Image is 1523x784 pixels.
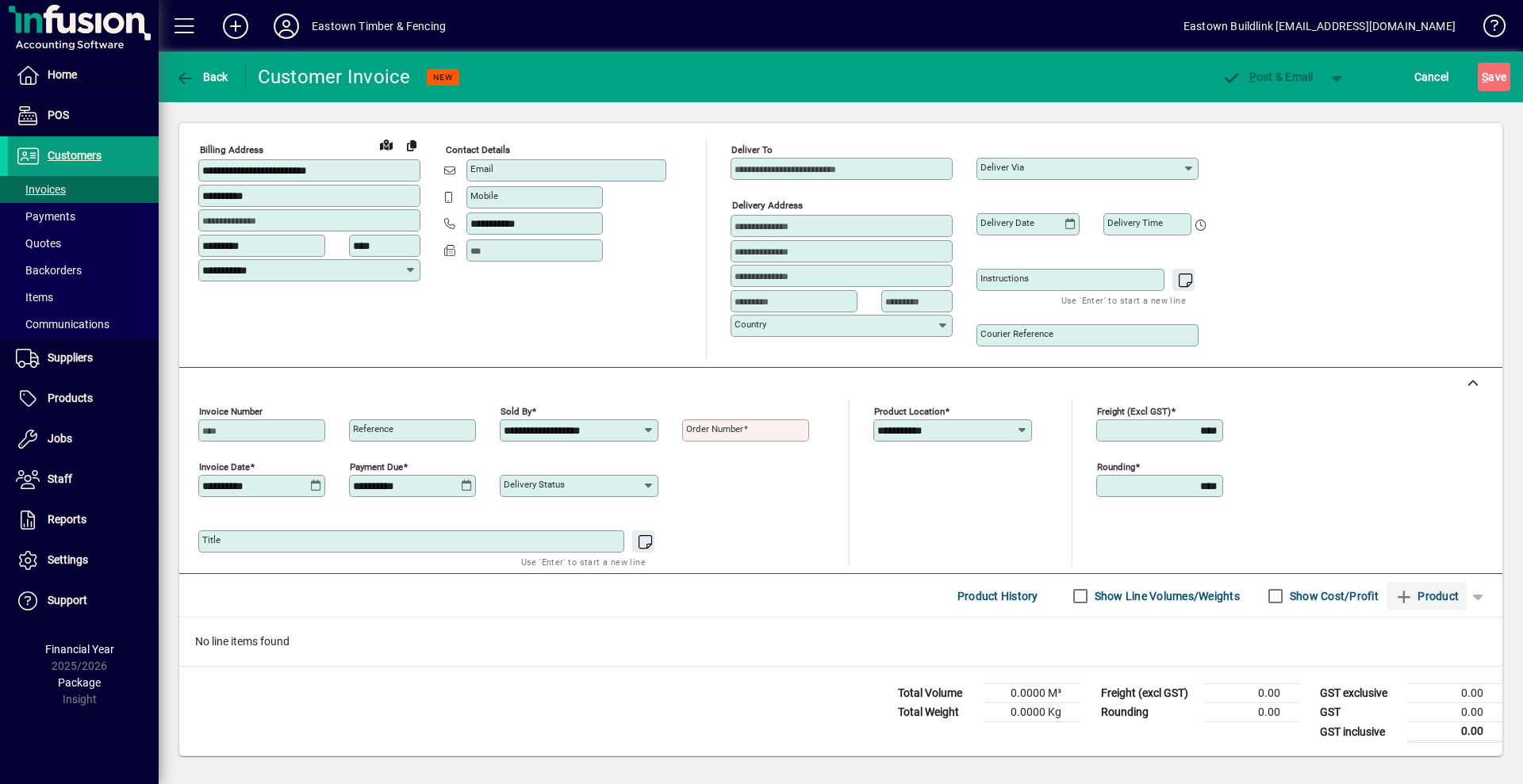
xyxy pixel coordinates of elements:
[399,132,424,158] button: Copy to Delivery address
[433,72,453,82] span: NEW
[48,472,72,485] span: Staff
[1107,217,1163,228] mat-label: Delivery time
[1204,684,1299,703] td: 0.00
[8,230,159,257] a: Quotes
[258,64,411,90] div: Customer Invoice
[8,338,159,378] a: Suppliers
[16,183,66,196] span: Invoices
[48,351,93,364] span: Suppliers
[1222,71,1314,83] span: ost & Email
[985,703,1080,722] td: 0.0000 Kg
[199,461,250,472] mat-label: Invoice date
[353,423,393,434] mat-label: Reference
[731,144,773,155] mat-label: Deliver To
[45,643,114,656] span: Financial Year
[199,406,263,417] mat-label: Invoice number
[8,541,159,580] a: Settings
[1407,722,1502,742] td: 0.00
[16,237,61,250] span: Quotes
[686,423,743,434] mat-label: Order number
[8,311,159,338] a: Communications
[16,264,82,277] span: Backorders
[980,328,1053,339] mat-label: Courier Reference
[48,594,87,606] span: Support
[1061,291,1186,309] mat-hint: Use 'Enter' to start a new line
[48,149,102,162] span: Customers
[1249,71,1256,83] span: P
[1097,461,1135,472] mat-label: Rounding
[874,406,945,417] mat-label: Product location
[48,553,88,566] span: Settings
[171,63,232,91] button: Back
[1482,64,1506,90] span: ave
[501,406,531,417] mat-label: Sold by
[1387,582,1467,610] button: Product
[1093,703,1204,722] td: Rounding
[1097,406,1171,417] mat-label: Freight (excl GST)
[16,210,75,223] span: Payments
[16,318,109,331] span: Communications
[202,534,221,545] mat-label: Title
[374,132,399,157] a: View on map
[890,684,985,703] td: Total Volume
[48,109,69,121] span: POS
[1214,63,1322,91] button: Post & Email
[951,582,1045,610] button: Product History
[1407,684,1502,703] td: 0.00
[8,284,159,311] a: Items
[985,684,1080,703] td: 0.0000 M³
[261,12,312,40] button: Profile
[1312,703,1407,722] td: GST
[8,500,159,540] a: Reports
[735,319,766,330] mat-label: Country
[8,176,159,203] a: Invoices
[48,513,86,526] span: Reports
[1414,64,1449,90] span: Cancel
[1312,722,1407,742] td: GST inclusive
[957,583,1038,609] span: Product History
[1183,13,1456,39] div: Eastown Buildlink [EMAIL_ADDRESS][DOMAIN_NAME]
[470,163,493,174] mat-label: Email
[980,273,1029,284] mat-label: Instructions
[179,618,1502,666] div: No line items found
[175,71,228,83] span: Back
[1204,703,1299,722] td: 0.00
[1407,703,1502,722] td: 0.00
[8,460,159,499] a: Staff
[980,162,1024,173] mat-label: Deliver via
[312,13,446,39] div: Eastown Timber & Fencing
[1482,71,1488,83] span: S
[8,257,159,284] a: Backorders
[1478,63,1510,91] button: Save
[48,432,72,445] span: Jobs
[504,479,565,490] mat-label: Delivery status
[1093,684,1204,703] td: Freight (excl GST)
[8,419,159,459] a: Jobs
[890,703,985,722] td: Total Weight
[470,190,498,201] mat-label: Mobile
[521,553,646,571] mat-hint: Use 'Enter' to start a new line
[980,217,1034,228] mat-label: Delivery date
[1312,684,1407,703] td: GST exclusive
[8,55,159,95] a: Home
[210,12,261,40] button: Add
[58,676,101,689] span: Package
[1410,63,1453,91] button: Cancel
[48,392,93,404] span: Products
[1471,3,1503,55] a: Knowledge Base
[159,63,246,91] app-page-header-button: Back
[8,96,159,136] a: POS
[8,379,159,419] a: Products
[16,291,53,304] span: Items
[8,581,159,621] a: Support
[350,461,403,472] mat-label: Payment due
[48,68,77,81] span: Home
[8,203,159,230] a: Payments
[1091,588,1240,604] label: Show Line Volumes/Weights
[1287,588,1379,604] label: Show Cost/Profit
[1394,583,1459,609] span: Product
